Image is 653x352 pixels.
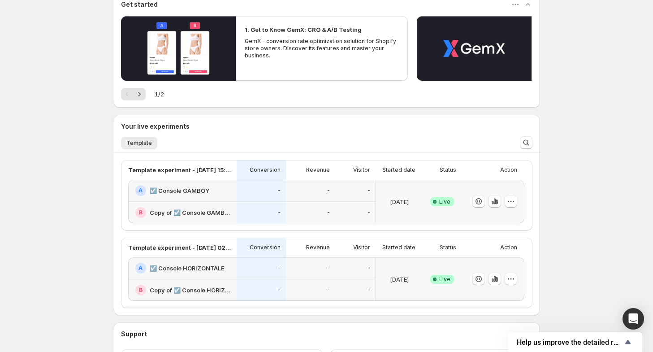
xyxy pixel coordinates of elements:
[245,25,362,34] h2: 1. Get to Know GemX: CRO & A/B Testing
[500,244,517,251] p: Action
[623,308,644,330] div: Open Intercom Messenger
[439,198,450,205] span: Live
[126,139,152,147] span: Template
[368,265,370,272] p: -
[327,209,330,216] p: -
[250,166,281,174] p: Conversion
[250,244,281,251] p: Conversion
[517,337,633,348] button: Show survey - Help us improve the detailed report for A/B campaigns
[440,244,456,251] p: Status
[439,276,450,283] span: Live
[128,243,231,252] p: Template experiment - [DATE] 02:04:49
[150,186,209,195] h2: ☑️ Console GAMBOY
[368,209,370,216] p: -
[128,165,231,174] p: Template experiment - [DATE] 15:26:25
[121,122,190,131] h3: Your live experiments
[417,16,532,81] button: Play video
[306,166,330,174] p: Revenue
[517,338,623,347] span: Help us improve the detailed report for A/B campaigns
[327,287,330,294] p: -
[139,287,143,294] h2: B
[133,88,146,100] button: Next
[382,166,415,174] p: Started date
[138,187,143,194] h2: A
[278,187,281,194] p: -
[139,209,143,216] h2: B
[278,287,281,294] p: -
[121,88,146,100] nav: Pagination
[278,265,281,272] p: -
[390,275,409,284] p: [DATE]
[327,187,330,194] p: -
[138,265,143,272] h2: A
[121,330,147,339] h3: Support
[368,287,370,294] p: -
[245,38,399,59] p: GemX - conversion rate optimization solution for Shopify store owners. Discover its features and ...
[353,244,370,251] p: Visitor
[382,244,415,251] p: Started date
[500,166,517,174] p: Action
[150,264,225,273] h2: ☑️ Console HORIZONTALE
[353,166,370,174] p: Visitor
[390,197,409,206] p: [DATE]
[278,209,281,216] p: -
[150,208,231,217] h2: Copy of ☑️ Console GAMBOY
[520,136,532,149] button: Search and filter results
[327,265,330,272] p: -
[155,90,164,99] span: 1 / 2
[440,166,456,174] p: Status
[368,187,370,194] p: -
[121,16,236,81] button: Play video
[150,286,231,295] h2: Copy of ☑️ Console HORIZONTALE
[306,244,330,251] p: Revenue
